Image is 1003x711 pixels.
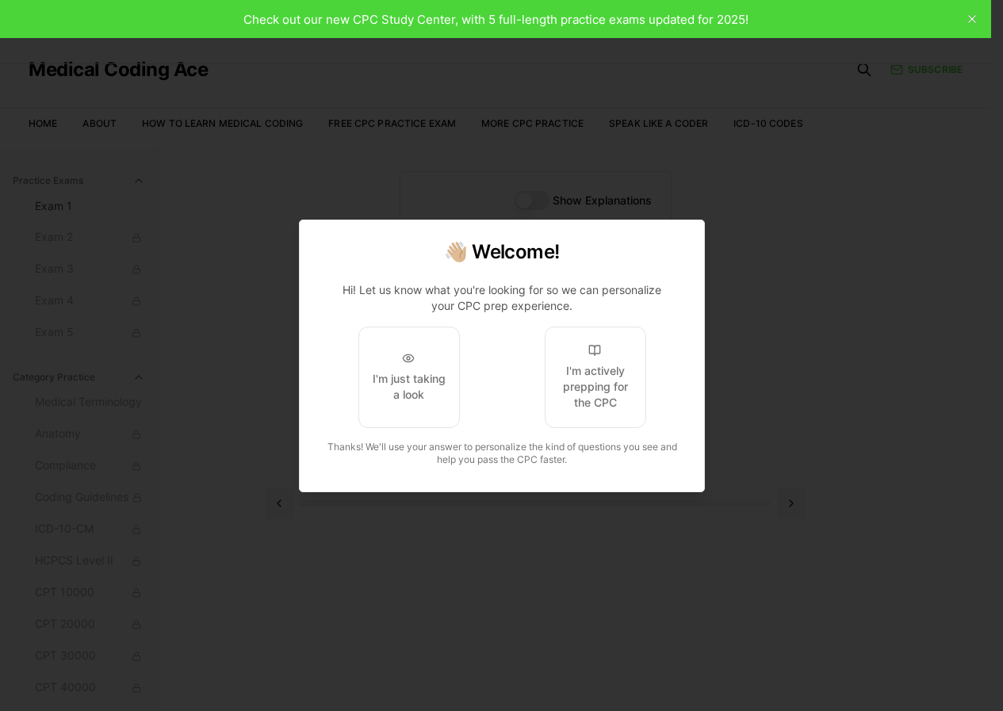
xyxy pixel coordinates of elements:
[331,282,672,314] p: Hi! Let us know what you're looking for so we can personalize your CPC prep experience.
[557,363,632,411] div: I'm actively prepping for the CPC
[371,371,446,403] div: I'm just taking a look
[544,327,645,428] button: I'm actively prepping for the CPC
[319,239,685,265] h2: 👋🏼 Welcome!
[327,441,676,465] span: Thanks! We'll use your answer to personalize the kind of questions you see and help you pass the ...
[358,327,459,428] button: I'm just taking a look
